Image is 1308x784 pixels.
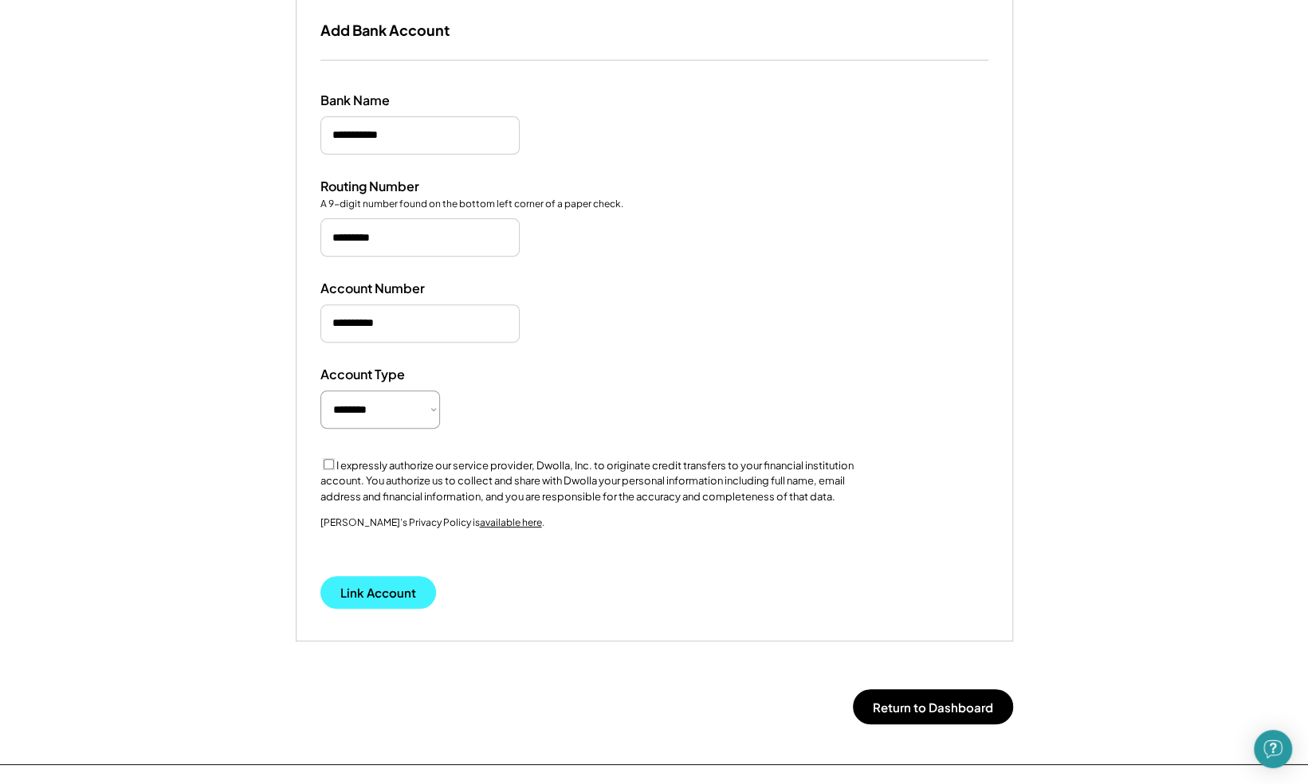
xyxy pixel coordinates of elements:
div: Account Number [320,280,480,297]
h3: Add Bank Account [320,21,450,39]
div: Open Intercom Messenger [1254,730,1292,768]
div: Bank Name [320,92,480,109]
label: I expressly authorize our service provider, Dwolla, Inc. to originate credit transfers to your fi... [320,459,854,503]
div: A 9-digit number found on the bottom left corner of a paper check. [320,198,623,211]
div: [PERSON_NAME]’s Privacy Policy is . [320,516,544,552]
button: Link Account [320,576,436,609]
div: Routing Number [320,178,480,195]
button: Return to Dashboard [853,689,1013,724]
a: available here [480,516,542,528]
div: Account Type [320,367,480,383]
